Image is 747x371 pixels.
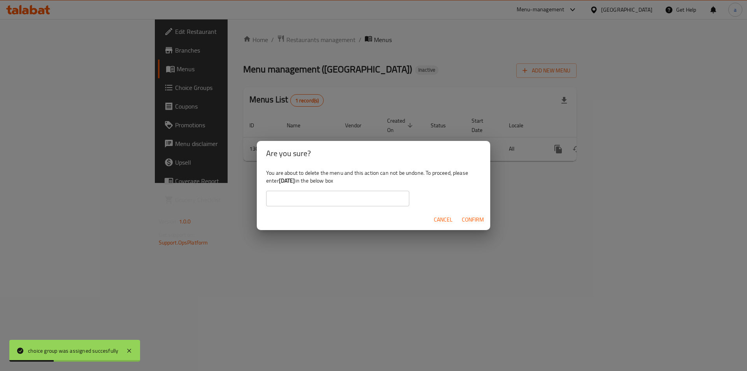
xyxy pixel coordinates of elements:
[28,346,118,355] div: choice group was assigned succesfully
[431,213,456,227] button: Cancel
[459,213,487,227] button: Confirm
[434,215,452,225] span: Cancel
[279,176,295,186] b: [DATE]
[257,166,490,209] div: You are about to delete the menu and this action can not be undone. To proceed, please enter in t...
[266,147,481,160] h2: Are you sure?
[462,215,484,225] span: Confirm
